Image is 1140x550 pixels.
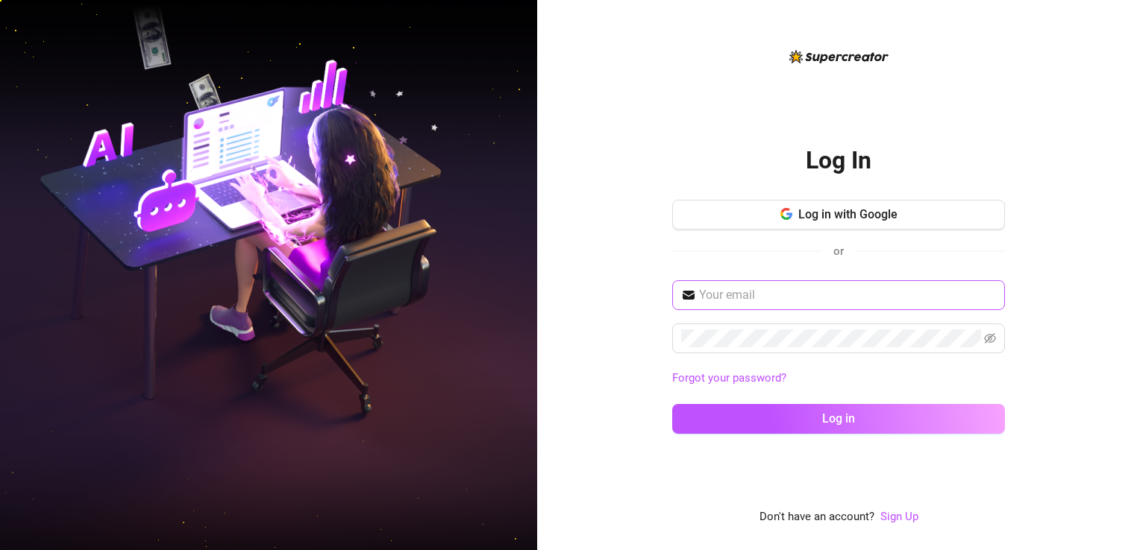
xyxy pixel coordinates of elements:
span: Log in with Google [798,207,898,221]
a: Forgot your password? [672,371,786,385]
a: Sign Up [880,510,918,523]
h2: Log In [806,145,871,176]
span: or [833,244,844,258]
a: Sign Up [880,508,918,526]
span: Don't have an account? [760,508,874,526]
img: logo-BBDzfeDw.svg [789,50,889,63]
button: Log in [672,404,1005,434]
button: Log in with Google [672,200,1005,230]
input: Your email [699,286,996,304]
span: eye-invisible [984,332,996,344]
span: Log in [822,411,855,426]
a: Forgot your password? [672,370,1005,388]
